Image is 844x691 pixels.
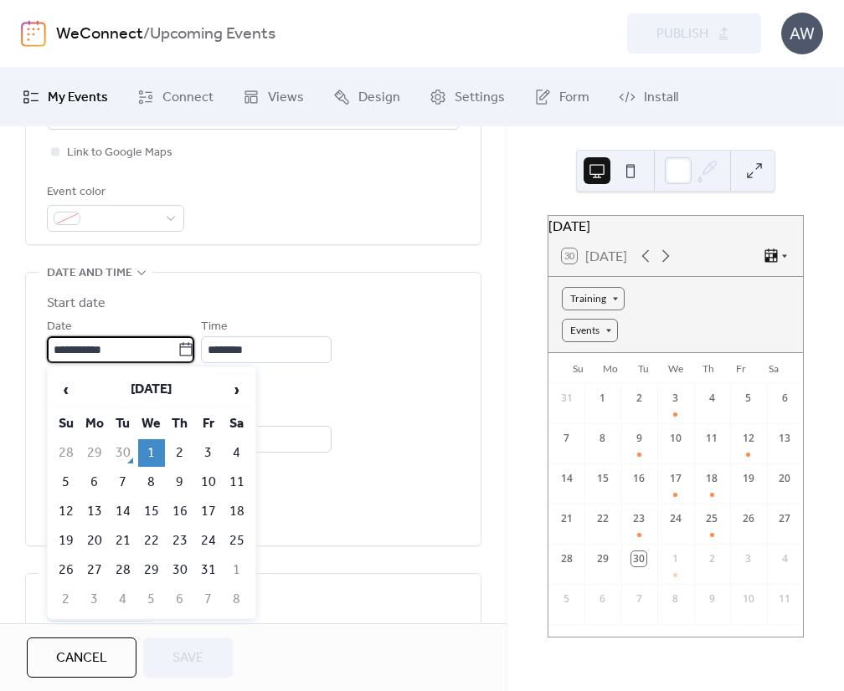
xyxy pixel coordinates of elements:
td: 21 [110,527,136,555]
div: 13 [777,431,792,446]
div: 19 [741,471,756,486]
div: 5 [559,591,574,607]
td: 2 [53,586,80,613]
th: Fr [195,410,222,438]
th: Tu [110,410,136,438]
a: Design [321,74,413,120]
img: logo [21,20,46,47]
div: 6 [777,391,792,406]
td: 6 [167,586,193,613]
div: 23 [631,511,646,526]
div: 11 [777,591,792,607]
a: Views [230,74,316,120]
a: Install [606,74,691,120]
div: 5 [741,391,756,406]
span: My Events [48,88,108,108]
td: 30 [167,556,193,584]
div: 9 [631,431,646,446]
td: 4 [110,586,136,613]
a: WeConnect [56,18,143,50]
div: 16 [631,471,646,486]
div: 12 [741,431,756,446]
td: 24 [195,527,222,555]
div: 15 [595,471,610,486]
div: 10 [668,431,683,446]
th: We [138,410,165,438]
th: Su [53,410,80,438]
td: 7 [110,468,136,496]
td: 6 [81,468,108,496]
div: Tu [627,353,660,383]
td: 27 [81,556,108,584]
div: Sa [757,353,790,383]
div: 31 [559,391,574,406]
div: 7 [631,591,646,607]
div: 8 [668,591,683,607]
td: 22 [138,527,165,555]
td: 2 [167,439,193,467]
th: Mo [81,410,108,438]
div: 26 [741,511,756,526]
div: 22 [595,511,610,526]
td: 18 [224,498,250,525]
td: 11 [224,468,250,496]
span: Views [268,88,304,108]
div: 25 [704,511,719,526]
span: Date [47,317,72,337]
span: Cancel [56,648,107,668]
div: 29 [595,551,610,566]
div: 4 [777,551,792,566]
td: 29 [81,439,108,467]
div: 20 [777,471,792,486]
th: [DATE] [81,372,222,408]
span: Install [644,88,678,108]
td: 9 [167,468,193,496]
td: 19 [53,527,80,555]
div: We [659,353,692,383]
div: 9 [704,591,719,607]
td: 26 [53,556,80,584]
td: 14 [110,498,136,525]
a: Settings [417,74,517,120]
td: 23 [167,527,193,555]
td: 1 [138,439,165,467]
td: 16 [167,498,193,525]
td: 12 [53,498,80,525]
b: / [143,18,150,50]
td: 20 [81,527,108,555]
div: Mo [594,353,627,383]
div: 1 [668,551,683,566]
td: 3 [81,586,108,613]
td: 31 [195,556,222,584]
div: 17 [668,471,683,486]
div: Th [692,353,724,383]
th: Sa [224,410,250,438]
div: 1 [595,391,610,406]
div: AW [781,13,823,54]
div: 24 [668,511,683,526]
span: Link to Google Maps [67,143,172,163]
span: Date and time [47,264,132,284]
td: 4 [224,439,250,467]
td: 28 [110,556,136,584]
button: Cancel [27,637,136,678]
b: Upcoming Events [150,18,275,50]
div: 2 [704,551,719,566]
span: Design [358,88,400,108]
span: Connect [162,88,214,108]
div: [DATE] [548,216,803,236]
span: Settings [455,88,505,108]
div: Su [562,353,594,383]
a: Form [522,74,602,120]
td: 17 [195,498,222,525]
td: 10 [195,468,222,496]
td: 5 [53,468,80,496]
td: 7 [195,586,222,613]
span: Form [559,88,589,108]
div: 14 [559,471,574,486]
td: 1 [224,556,250,584]
div: 3 [741,551,756,566]
div: Fr [724,353,757,383]
div: 7 [559,431,574,446]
